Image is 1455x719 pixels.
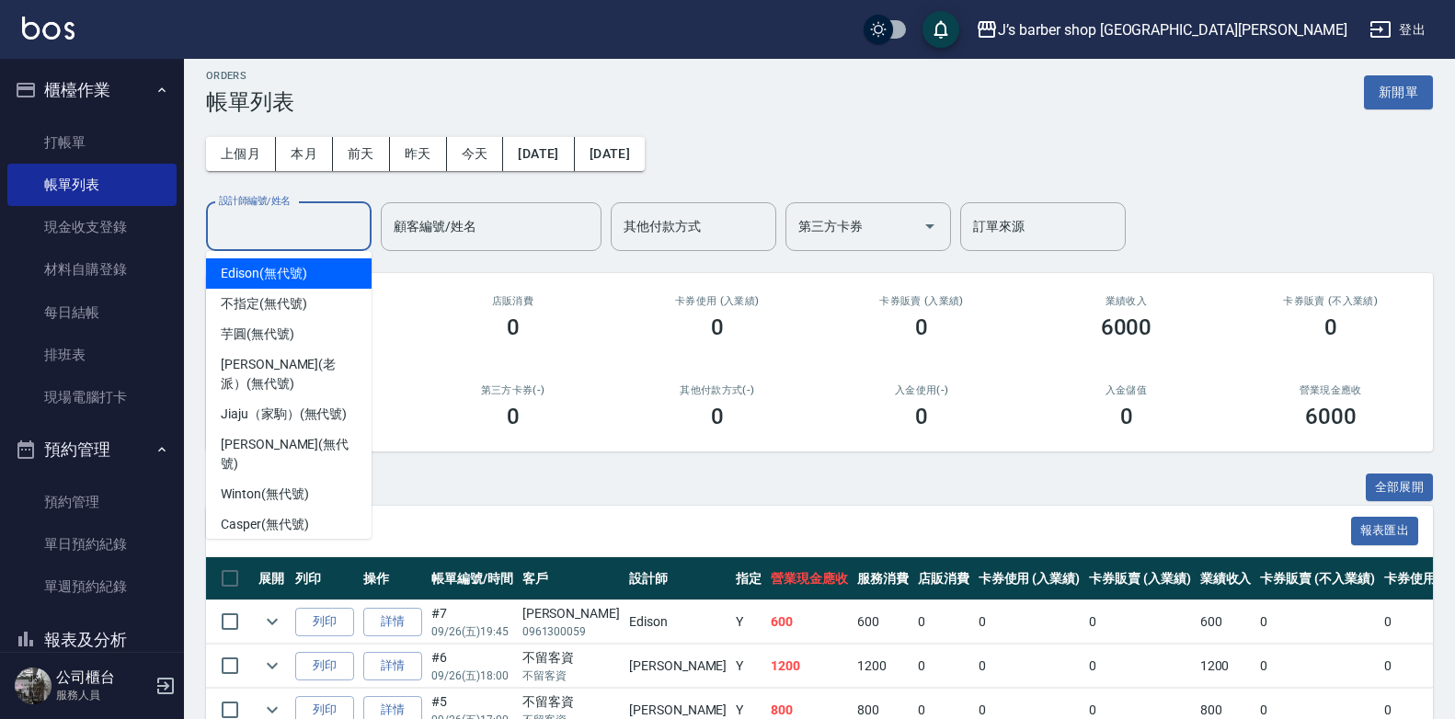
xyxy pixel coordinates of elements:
[1364,83,1433,100] a: 新開單
[1196,557,1256,600] th: 業績收入
[22,17,74,40] img: Logo
[766,557,853,600] th: 營業現金應收
[711,404,724,429] h3: 0
[221,485,308,504] span: Winton (無代號)
[276,137,333,171] button: 本月
[915,211,945,241] button: Open
[853,557,913,600] th: 服務消費
[56,687,150,703] p: 服務人員
[624,645,731,688] td: [PERSON_NAME]
[624,557,731,600] th: 設計師
[1351,517,1419,545] button: 報表匯出
[221,264,306,283] span: Edison (無代號)
[522,648,620,668] div: 不留客資
[922,11,959,48] button: save
[1380,557,1455,600] th: 卡券使用(-)
[432,295,592,307] h2: 店販消費
[7,426,177,474] button: 預約管理
[766,645,853,688] td: 1200
[1380,645,1455,688] td: 0
[7,376,177,418] a: 現場電腦打卡
[206,137,276,171] button: 上個月
[1196,645,1256,688] td: 1200
[731,600,766,644] td: Y
[390,137,447,171] button: 昨天
[221,405,347,424] span: Jiaju（家駒） (無代號)
[431,623,513,640] p: 09/26 (五) 19:45
[913,645,974,688] td: 0
[1362,13,1433,47] button: 登出
[291,557,359,600] th: 列印
[7,291,177,334] a: 每日結帳
[575,137,645,171] button: [DATE]
[359,557,427,600] th: 操作
[7,121,177,164] a: 打帳單
[1380,600,1455,644] td: 0
[221,515,308,534] span: Casper (無代號)
[333,137,390,171] button: 前天
[711,314,724,340] h3: 0
[7,206,177,248] a: 現金收支登錄
[915,404,928,429] h3: 0
[258,652,286,679] button: expand row
[507,404,520,429] h3: 0
[1366,474,1434,502] button: 全部展開
[522,668,620,684] p: 不留客資
[974,600,1085,644] td: 0
[1324,314,1337,340] h3: 0
[518,557,624,600] th: 客戶
[842,384,1002,396] h2: 入金使用(-)
[295,608,354,636] button: 列印
[295,652,354,680] button: 列印
[731,645,766,688] td: Y
[1351,521,1419,539] a: 報表匯出
[974,645,1085,688] td: 0
[7,66,177,114] button: 櫃檯作業
[624,600,731,644] td: Edison
[1084,645,1196,688] td: 0
[1084,600,1196,644] td: 0
[432,384,592,396] h2: 第三方卡券(-)
[853,600,913,644] td: 600
[219,194,291,208] label: 設計師編號/姓名
[731,557,766,600] th: 指定
[427,645,518,688] td: #6
[7,334,177,376] a: 排班表
[1101,314,1152,340] h3: 6000
[637,295,797,307] h2: 卡券使用 (入業績)
[522,692,620,712] div: 不留客資
[1255,600,1379,644] td: 0
[427,600,518,644] td: #7
[228,522,1351,541] span: 訂單列表
[7,616,177,664] button: 報表及分析
[221,325,294,344] span: 芋圓 (無代號)
[363,652,422,680] a: 詳情
[766,600,853,644] td: 600
[447,137,504,171] button: 今天
[913,557,974,600] th: 店販消費
[7,523,177,565] a: 單日預約紀錄
[7,565,177,608] a: 單週預約紀錄
[522,604,620,623] div: [PERSON_NAME]
[7,248,177,291] a: 材料自購登錄
[1305,404,1357,429] h3: 6000
[637,384,797,396] h2: 其他付款方式(-)
[254,557,291,600] th: 展開
[522,623,620,640] p: 0961300059
[1196,600,1256,644] td: 600
[1255,645,1379,688] td: 0
[1251,295,1411,307] h2: 卡券販賣 (不入業績)
[1084,557,1196,600] th: 卡券販賣 (入業績)
[1120,404,1133,429] h3: 0
[15,668,52,704] img: Person
[1255,557,1379,600] th: 卡券販賣 (不入業績)
[507,314,520,340] h3: 0
[1364,75,1433,109] button: 新開單
[913,600,974,644] td: 0
[258,608,286,635] button: expand row
[431,668,513,684] p: 09/26 (五) 18:00
[427,557,518,600] th: 帳單編號/時間
[221,294,307,314] span: 不指定 (無代號)
[1251,384,1411,396] h2: 營業現金應收
[7,481,177,523] a: 預約管理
